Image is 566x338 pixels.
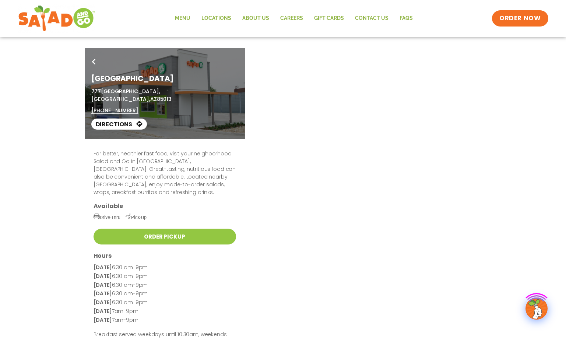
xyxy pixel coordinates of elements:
h3: Available [94,202,236,210]
a: ORDER NOW [492,10,548,27]
p: For better, healthier fast food, visit your neighborhood Salad and Go in [GEOGRAPHIC_DATA], [GEOG... [94,150,236,196]
strong: [DATE] [94,272,112,280]
span: [GEOGRAPHIC_DATA], [91,95,150,103]
strong: [DATE] [94,281,112,289]
strong: [DATE] [94,316,112,324]
a: Order Pickup [94,229,236,244]
a: Locations [196,10,237,27]
a: Menu [169,10,196,27]
p: 6:30 am-9pm [94,281,236,290]
p: 6:30 am-9pm [94,263,236,272]
a: [PHONE_NUMBER] [91,107,138,115]
strong: [DATE] [94,264,112,271]
span: [GEOGRAPHIC_DATA], [101,88,160,95]
strong: [DATE] [94,299,112,306]
span: AZ [150,95,157,103]
a: Directions [91,119,147,130]
p: 6:30 am-9pm [94,272,236,281]
h3: Hours [94,252,236,260]
img: new-SAG-logo-768×292 [18,4,96,33]
p: 7am-9pm [94,316,236,325]
strong: [DATE] [94,307,112,315]
span: ORDER NOW [499,14,541,23]
a: Careers [275,10,309,27]
a: About Us [237,10,275,27]
nav: Menu [169,10,418,27]
span: Pick-Up [125,215,147,220]
p: 6:30 am-9pm [94,298,236,307]
span: 85013 [157,95,172,103]
a: Contact Us [349,10,394,27]
span: 777 [91,88,101,95]
span: Drive-Thru [94,215,120,220]
h1: [GEOGRAPHIC_DATA] [91,73,238,84]
a: GIFT CARDS [309,10,349,27]
p: 6:30 am-9pm [94,289,236,298]
a: FAQs [394,10,418,27]
strong: [DATE] [94,290,112,297]
p: 7am-9pm [94,307,236,316]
